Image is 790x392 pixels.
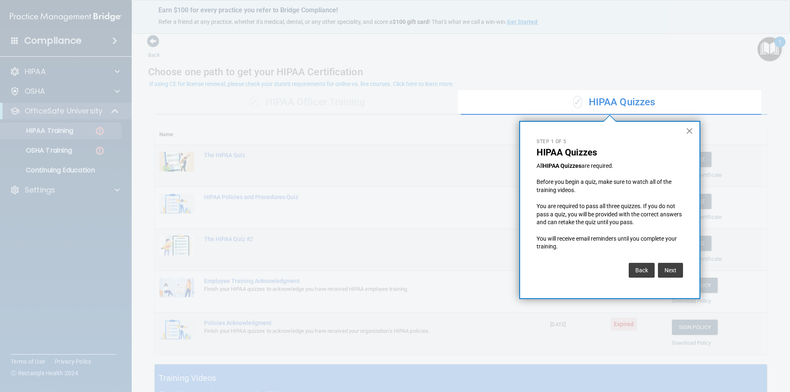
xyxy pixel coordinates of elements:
p: Before you begin a quiz, make sure to watch all of the training videos. [537,178,683,194]
span: ✓ [573,96,582,108]
div: HIPAA Quizzes [461,90,767,115]
button: Close [685,124,693,137]
span: are required. [581,162,613,169]
p: HIPAA Quizzes [537,147,683,158]
button: Back [629,263,655,278]
p: You will receive email reminders until you complete your training. [537,235,683,251]
p: Step 1 of 5 [537,138,683,145]
p: You are required to pass all three quizzes. If you do not pass a quiz, you will be provided with ... [537,202,683,227]
button: Next [658,263,683,278]
strong: HIPAA Quizzes [543,162,581,169]
span: All [537,162,543,169]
